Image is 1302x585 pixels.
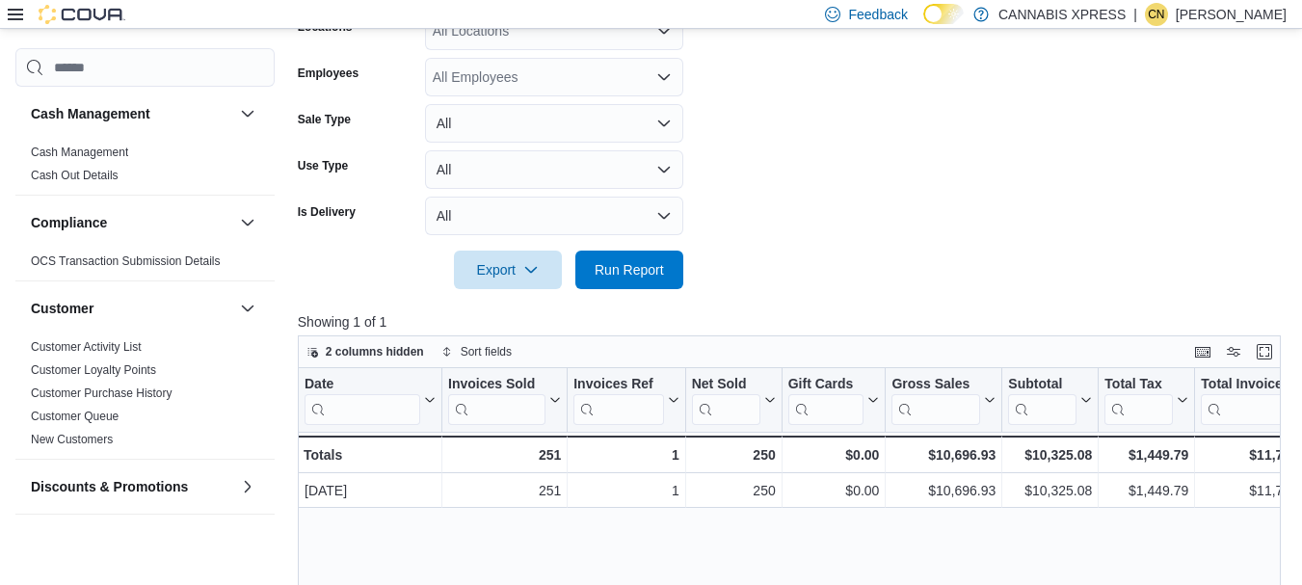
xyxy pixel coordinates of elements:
span: Run Report [595,260,664,279]
a: New Customers [31,433,113,446]
span: 2 columns hidden [326,344,424,359]
span: Feedback [848,5,907,24]
input: Dark Mode [923,4,964,24]
div: Subtotal [1008,376,1076,425]
div: Gross Sales [891,376,980,425]
button: Customer [236,297,259,320]
div: Date [305,376,420,425]
a: Customer Queue [31,410,119,423]
div: 251 [448,480,561,503]
div: [DATE] [305,480,436,503]
div: Invoices Sold [448,376,545,425]
button: Total Tax [1104,376,1188,425]
button: Display options [1222,340,1245,363]
span: Customer Loyalty Points [31,362,156,378]
button: Invoices Sold [448,376,561,425]
div: Total Invoiced [1201,376,1301,425]
button: Subtotal [1008,376,1092,425]
div: Carole Nicholas [1145,3,1168,26]
button: Invoices Ref [573,376,678,425]
div: 251 [448,443,561,466]
a: Customer Activity List [31,340,142,354]
div: Net Sold [691,376,759,394]
span: Cash Management [31,145,128,160]
span: Export [465,251,550,289]
a: Customer Purchase History [31,386,173,400]
label: Sale Type [298,112,351,127]
button: Cash Management [236,102,259,125]
p: Showing 1 of 1 [298,312,1291,332]
div: Gross Sales [891,376,980,394]
button: Open list of options [656,69,672,85]
div: Gift Cards [787,376,864,394]
button: Discounts & Promotions [236,475,259,498]
span: Customer Purchase History [31,386,173,401]
div: Subtotal [1008,376,1076,394]
h3: Customer [31,299,93,318]
p: | [1133,3,1137,26]
div: Compliance [15,250,275,280]
h3: Compliance [31,213,107,232]
button: Export [454,251,562,289]
button: All [425,104,683,143]
button: Customer [31,299,232,318]
button: Sort fields [434,340,519,363]
a: Cash Management [31,146,128,159]
a: Cash Out Details [31,169,119,182]
div: 1 [573,480,678,503]
div: $1,449.79 [1104,443,1188,466]
button: Date [305,376,436,425]
p: CANNABIS XPRESS [998,3,1126,26]
button: Net Sold [691,376,775,425]
div: Totals [304,443,436,466]
div: 1 [573,443,678,466]
button: All [425,197,683,235]
span: CN [1148,3,1164,26]
label: Use Type [298,158,348,173]
button: Keyboard shortcuts [1191,340,1214,363]
button: Gross Sales [891,376,996,425]
button: All [425,150,683,189]
a: Customer Loyalty Points [31,363,156,377]
div: Total Tax [1104,376,1173,425]
div: Cash Management [15,141,275,195]
div: $10,325.08 [1008,480,1092,503]
button: Discounts & Promotions [31,477,232,496]
span: Dark Mode [923,24,924,25]
button: Cash Management [31,104,232,123]
div: 250 [692,480,776,503]
div: $10,696.93 [891,480,996,503]
button: 2 columns hidden [299,340,432,363]
div: Customer [15,335,275,459]
button: Gift Cards [787,376,879,425]
button: Compliance [31,213,232,232]
div: Total Tax [1104,376,1173,394]
div: Invoices Ref [573,376,663,394]
div: 250 [691,443,775,466]
div: Invoices Sold [448,376,545,394]
span: OCS Transaction Submission Details [31,253,221,269]
img: Cova [39,5,125,24]
button: Open list of options [656,23,672,39]
div: Gift Card Sales [787,376,864,425]
span: Customer Activity List [31,339,142,355]
div: $10,696.93 [891,443,996,466]
p: [PERSON_NAME] [1176,3,1287,26]
div: $10,325.08 [1008,443,1092,466]
div: $1,449.79 [1104,480,1188,503]
a: OCS Transaction Submission Details [31,254,221,268]
div: Net Sold [691,376,759,425]
label: Employees [298,66,359,81]
span: New Customers [31,432,113,447]
h3: Discounts & Promotions [31,477,188,496]
div: Invoices Ref [573,376,663,425]
button: Enter fullscreen [1253,340,1276,363]
span: Cash Out Details [31,168,119,183]
div: Total Invoiced [1201,376,1301,394]
span: Customer Queue [31,409,119,424]
label: Is Delivery [298,204,356,220]
span: Sort fields [461,344,512,359]
button: Compliance [236,211,259,234]
div: Date [305,376,420,394]
h3: Cash Management [31,104,150,123]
